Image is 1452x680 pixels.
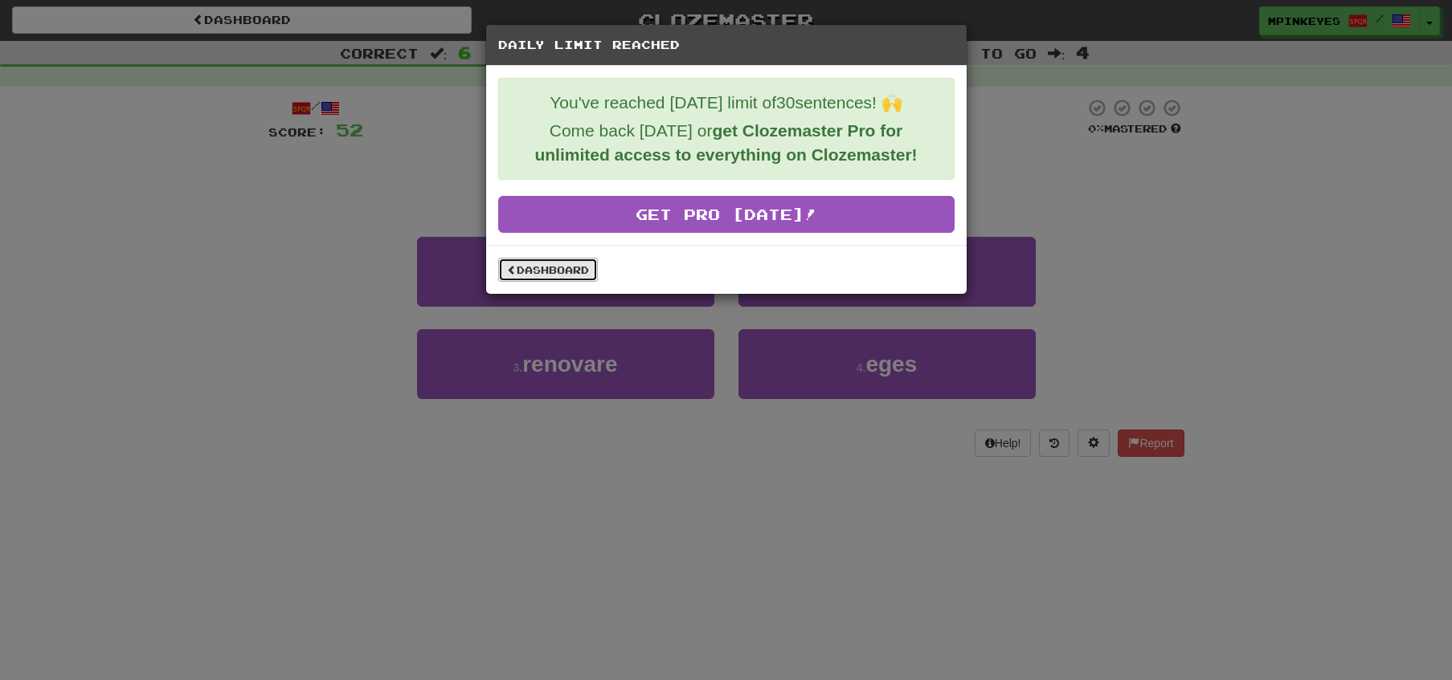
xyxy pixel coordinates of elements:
[498,258,598,282] a: Dashboard
[498,196,955,233] a: Get Pro [DATE]!
[534,121,917,164] strong: get Clozemaster Pro for unlimited access to everything on Clozemaster!
[498,37,955,53] h5: Daily Limit Reached
[511,119,942,167] p: Come back [DATE] or
[511,91,942,115] p: You've reached [DATE] limit of 30 sentences! 🙌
